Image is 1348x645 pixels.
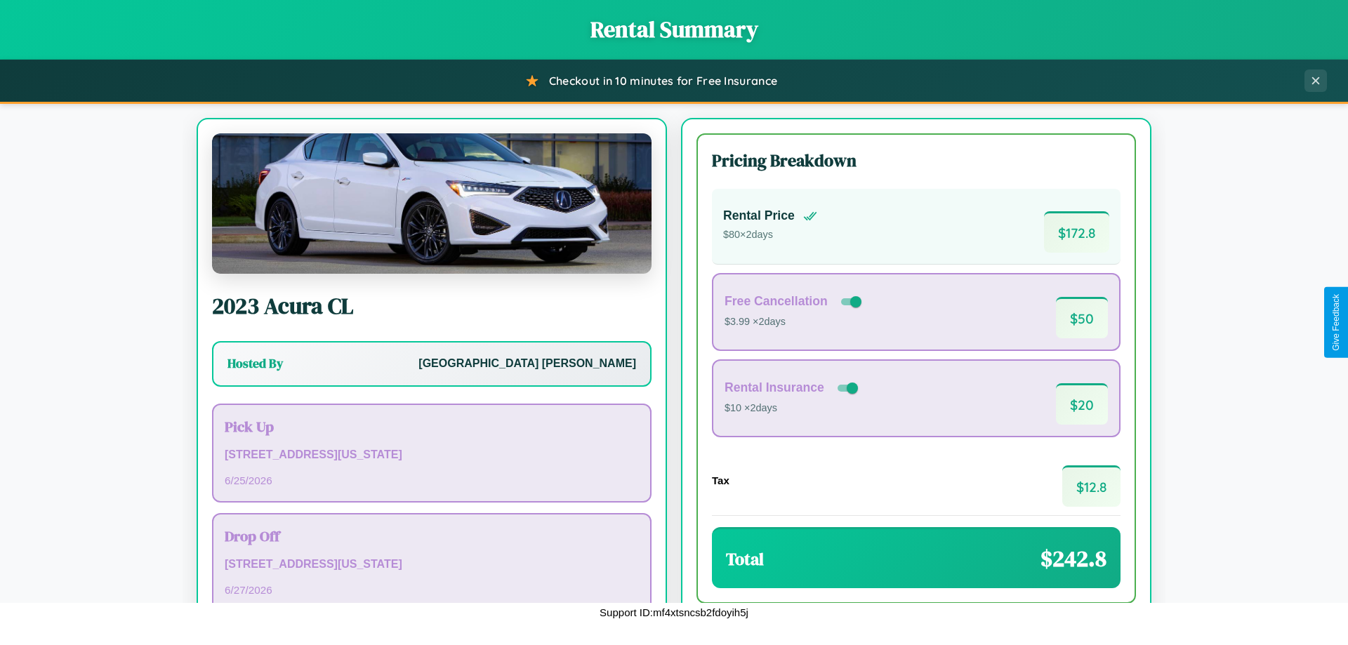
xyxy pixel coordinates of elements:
h4: Free Cancellation [725,294,828,309]
p: Support ID: mf4xtsncsb2fdoyih5j [600,603,748,622]
p: $3.99 × 2 days [725,313,864,331]
span: $ 20 [1056,383,1108,425]
p: [STREET_ADDRESS][US_STATE] [225,554,639,575]
p: [GEOGRAPHIC_DATA] [PERSON_NAME] [418,354,636,374]
h3: Drop Off [225,526,639,546]
p: 6 / 25 / 2026 [225,471,639,490]
div: Give Feedback [1331,294,1341,351]
h3: Total [726,547,764,571]
span: Checkout in 10 minutes for Free Insurance [549,74,777,88]
h2: 2023 Acura CL [212,291,652,321]
h4: Tax [712,474,729,486]
p: $ 80 × 2 days [723,226,817,244]
span: $ 50 [1056,297,1108,338]
h3: Pick Up [225,416,639,437]
h1: Rental Summary [14,14,1334,45]
h3: Pricing Breakdown [712,149,1121,172]
h4: Rental Price [723,208,795,223]
p: 6 / 27 / 2026 [225,580,639,599]
h4: Rental Insurance [725,380,824,395]
h3: Hosted By [227,355,283,372]
img: Acura CL [212,133,652,274]
span: $ 242.8 [1040,543,1106,574]
span: $ 12.8 [1062,465,1121,507]
p: $10 × 2 days [725,399,861,418]
p: [STREET_ADDRESS][US_STATE] [225,445,639,465]
span: $ 172.8 [1044,211,1109,253]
